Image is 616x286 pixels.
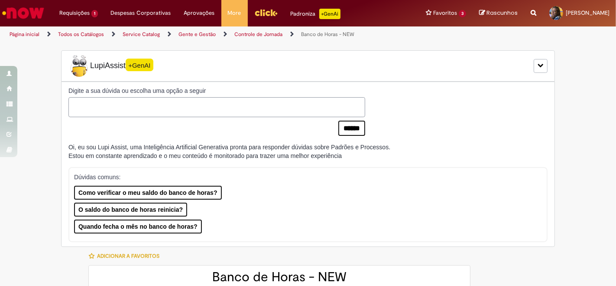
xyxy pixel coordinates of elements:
a: Rascunhos [479,9,518,17]
span: Rascunhos [486,9,518,17]
img: click_logo_yellow_360x200.png [254,6,278,19]
span: +GenAI [126,59,153,71]
button: Adicionar a Favoritos [88,247,164,265]
img: Lupi [68,55,90,77]
button: O saldo do banco de horas reinicia? [74,203,187,217]
div: Padroniza [291,9,340,19]
span: Adicionar a Favoritos [97,253,159,260]
span: More [228,9,241,17]
img: ServiceNow [1,4,45,22]
span: Aprovações [184,9,215,17]
a: Gente e Gestão [178,31,216,38]
ul: Trilhas de página [6,26,404,43]
a: Service Catalog [123,31,160,38]
span: LupiAssist [68,55,153,77]
a: Todos os Catálogos [58,31,104,38]
div: LupiLupiAssist+GenAI [61,50,555,82]
a: Página inicial [10,31,39,38]
span: Despesas Corporativas [111,9,171,17]
p: Dúvidas comuns: [74,173,535,181]
span: 1 [91,10,98,17]
span: 3 [459,10,466,17]
div: Oi, eu sou Lupi Assist, uma Inteligência Artificial Generativa pronta para responder dúvidas sobr... [68,143,390,160]
label: Digite a sua dúvida ou escolha uma opção a seguir [68,86,365,95]
span: Favoritos [433,9,457,17]
span: Requisições [59,9,90,17]
button: Como verificar o meu saldo do banco de horas? [74,186,222,200]
a: Controle de Jornada [234,31,282,38]
button: Quando fecha o mês no banco de horas? [74,220,202,233]
p: +GenAi [319,9,340,19]
span: [PERSON_NAME] [566,9,610,16]
h2: Banco de Horas - NEW [97,270,461,284]
a: Banco de Horas - NEW [301,31,354,38]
